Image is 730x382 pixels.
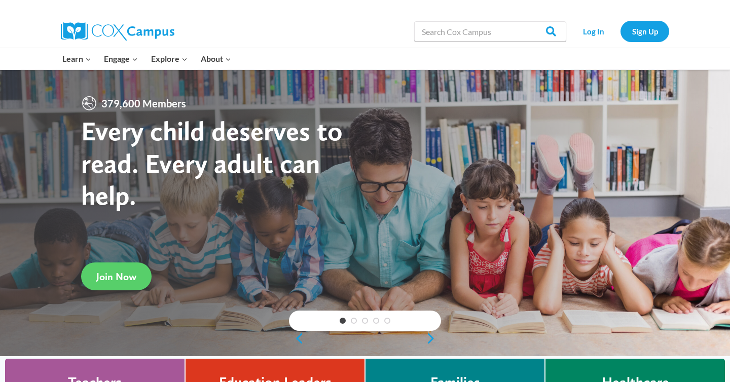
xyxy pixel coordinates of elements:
img: Cox Campus [61,22,174,41]
a: next [426,332,441,345]
nav: Primary Navigation [56,48,237,69]
span: Engage [104,52,138,65]
span: Join Now [96,271,136,283]
strong: Every child deserves to read. Every adult can help. [81,114,343,211]
a: 3 [362,318,368,324]
nav: Secondary Navigation [571,21,669,42]
div: content slider buttons [289,328,441,349]
a: 5 [384,318,390,324]
a: 4 [373,318,379,324]
a: previous [289,332,304,345]
a: 1 [340,318,346,324]
input: Search Cox Campus [414,21,566,42]
a: 2 [351,318,357,324]
a: Join Now [81,262,152,290]
a: Log In [571,21,615,42]
a: Sign Up [620,21,669,42]
span: Learn [62,52,91,65]
span: About [201,52,231,65]
span: 379,600 Members [97,95,190,111]
span: Explore [151,52,188,65]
